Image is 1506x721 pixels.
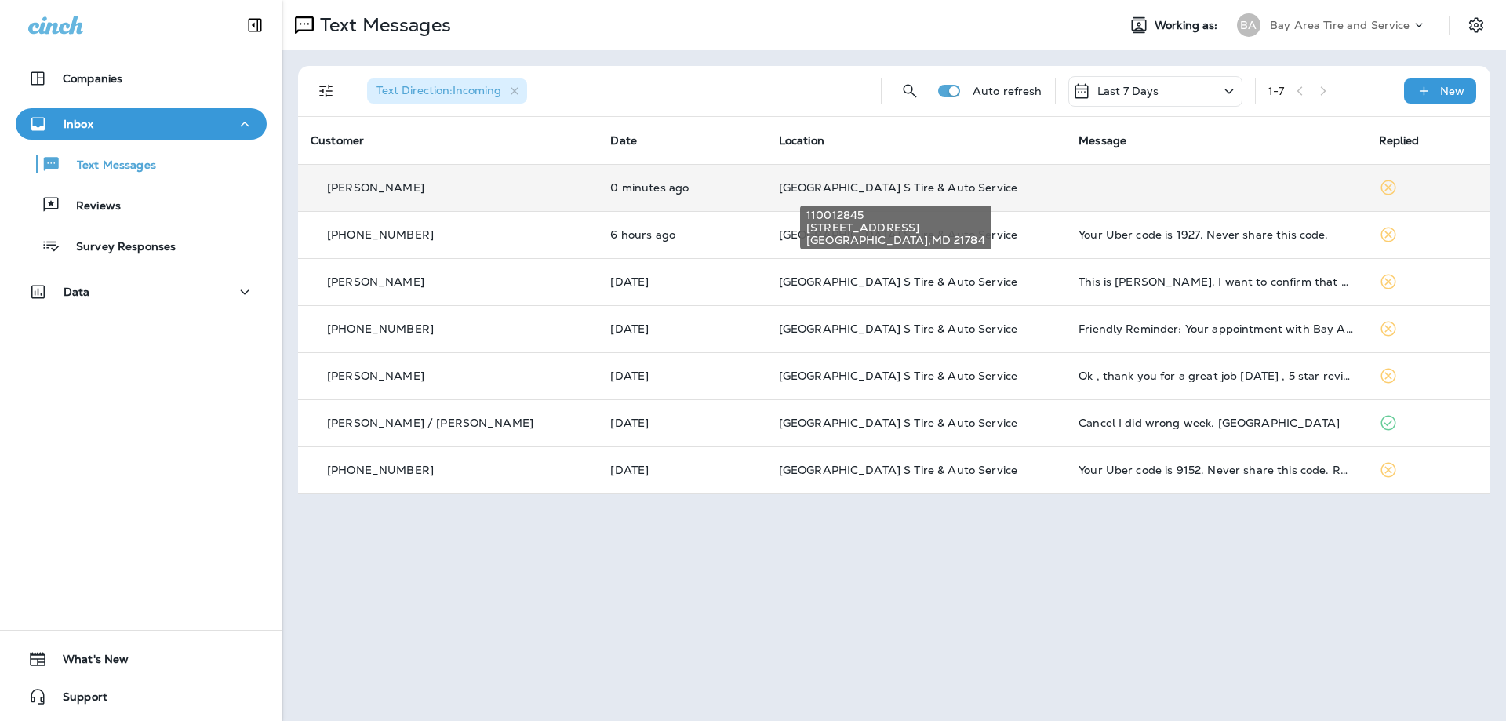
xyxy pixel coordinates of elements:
[1079,228,1353,241] div: Your Uber code is 1927. Never share this code.
[64,118,93,130] p: Inbox
[806,209,985,221] span: 110012845
[1155,19,1221,32] span: Working as:
[327,417,533,429] p: [PERSON_NAME] / [PERSON_NAME]
[16,643,267,675] button: What's New
[60,240,176,255] p: Survey Responses
[16,63,267,94] button: Companies
[779,322,1017,336] span: [GEOGRAPHIC_DATA] S Tire & Auto Service
[1097,85,1159,97] p: Last 7 Days
[806,221,985,234] span: [STREET_ADDRESS]
[779,369,1017,383] span: [GEOGRAPHIC_DATA] S Tire & Auto Service
[64,286,90,298] p: Data
[610,464,753,476] p: Aug 22, 2025 08:10 AM
[367,78,527,104] div: Text Direction:Incoming
[61,158,156,173] p: Text Messages
[16,188,267,221] button: Reviews
[973,85,1042,97] p: Auto refresh
[1079,322,1353,335] div: Friendly Reminder: Your appointment with Bay Area Tire & Service - Eldersburg is booked for Augus...
[1079,275,1353,288] div: This is Scott matty. I want to confirm that you have my appointment for Friday 9/29 at 9:00 for o...
[311,75,342,107] button: Filters
[779,133,824,147] span: Location
[327,370,424,382] p: [PERSON_NAME]
[610,370,753,382] p: Aug 26, 2025 05:35 PM
[47,690,107,709] span: Support
[779,416,1017,430] span: [GEOGRAPHIC_DATA] S Tire & Auto Service
[1462,11,1490,39] button: Settings
[16,276,267,308] button: Data
[16,681,267,712] button: Support
[610,228,753,241] p: Aug 29, 2025 09:21 AM
[1079,464,1353,476] div: Your Uber code is 9152. Never share this code. Reply STOP ALL to unsubscribe.
[311,133,364,147] span: Customer
[779,180,1017,195] span: [GEOGRAPHIC_DATA] S Tire & Auto Service
[779,275,1017,289] span: [GEOGRAPHIC_DATA] S Tire & Auto Service
[1268,85,1284,97] div: 1 - 7
[610,133,637,147] span: Date
[327,228,434,241] p: [PHONE_NUMBER]
[314,13,451,37] p: Text Messages
[779,463,1017,477] span: [GEOGRAPHIC_DATA] S Tire & Auto Service
[16,108,267,140] button: Inbox
[1079,133,1126,147] span: Message
[894,75,926,107] button: Search Messages
[16,147,267,180] button: Text Messages
[60,199,121,214] p: Reviews
[327,181,424,194] p: [PERSON_NAME]
[376,83,501,97] span: Text Direction : Incoming
[47,653,129,672] span: What's New
[1270,19,1410,31] p: Bay Area Tire and Service
[610,417,753,429] p: Aug 25, 2025 07:19 PM
[806,234,985,246] span: [GEOGRAPHIC_DATA] , MD 21784
[16,229,267,262] button: Survey Responses
[327,275,424,288] p: [PERSON_NAME]
[1079,370,1353,382] div: Ok , thank you for a great job today , 5 star review is posted
[610,322,753,335] p: Aug 28, 2025 07:31 AM
[1379,133,1420,147] span: Replied
[63,72,122,85] p: Companies
[1440,85,1464,97] p: New
[233,9,277,41] button: Collapse Sidebar
[327,322,434,335] p: [PHONE_NUMBER]
[327,464,434,476] p: [PHONE_NUMBER]
[779,228,1017,242] span: [GEOGRAPHIC_DATA] S Tire & Auto Service
[610,181,753,194] p: Aug 29, 2025 04:11 PM
[1237,13,1260,37] div: BA
[1079,417,1353,429] div: Cancel I did wrong week. Ughh
[610,275,753,288] p: Aug 28, 2025 08:40 AM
